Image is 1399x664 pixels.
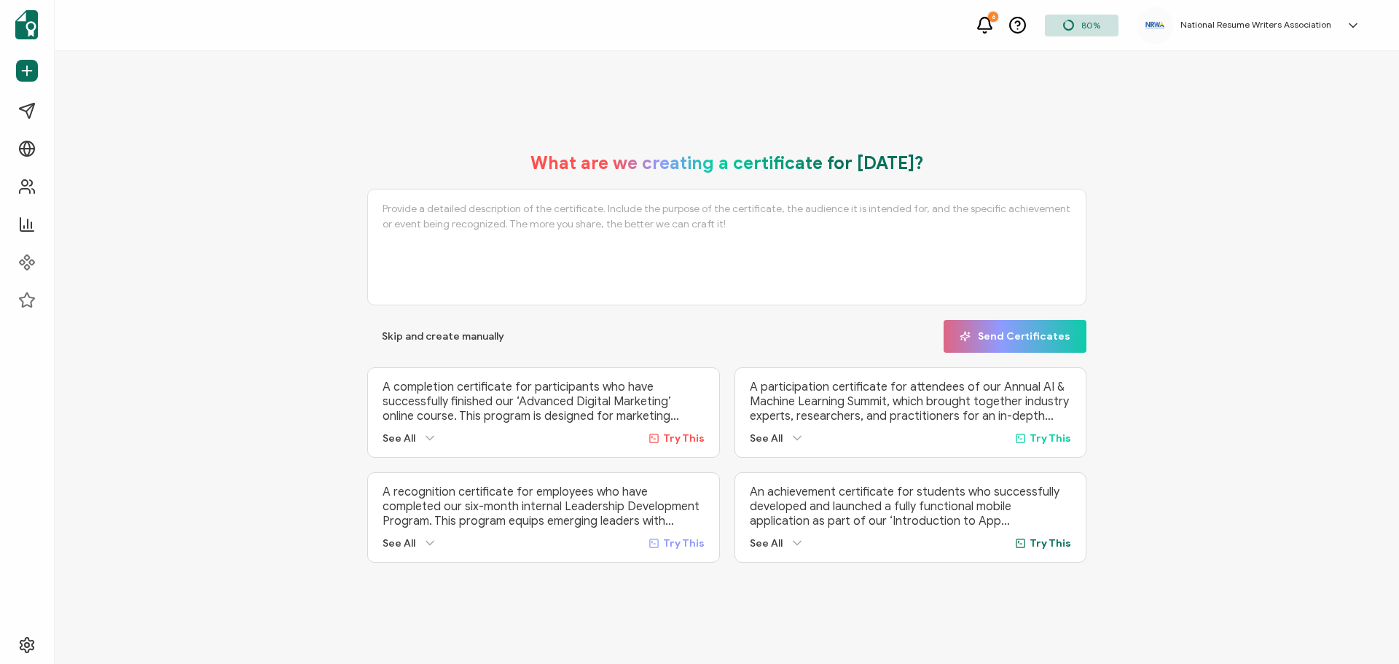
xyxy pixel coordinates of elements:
[383,432,415,445] span: See All
[750,537,783,550] span: See All
[383,485,705,528] p: A recognition certificate for employees who have completed our six-month internal Leadership Deve...
[1180,20,1331,30] h5: National Resume Writers Association
[383,380,705,423] p: A completion certificate for participants who have successfully finished our ‘Advanced Digital Ma...
[663,432,705,445] span: Try This
[530,152,924,174] h1: What are we creating a certificate for [DATE]?
[750,380,1072,423] p: A participation certificate for attendees of our Annual AI & Machine Learning Summit, which broug...
[367,320,519,353] button: Skip and create manually
[750,485,1072,528] p: An achievement certificate for students who successfully developed and launched a fully functiona...
[988,12,998,22] div: 6
[1030,537,1071,550] span: Try This
[960,331,1070,342] span: Send Certificates
[15,10,38,39] img: sertifier-logomark-colored.svg
[382,332,504,342] span: Skip and create manually
[1081,20,1100,31] span: 80%
[944,320,1086,353] button: Send Certificates
[1326,594,1399,664] iframe: Chat Widget
[383,537,415,550] span: See All
[663,537,705,550] span: Try This
[1144,20,1166,31] img: 3a89a5ed-4ea7-4659-bfca-9cf609e766a4.png
[1030,432,1071,445] span: Try This
[750,432,783,445] span: See All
